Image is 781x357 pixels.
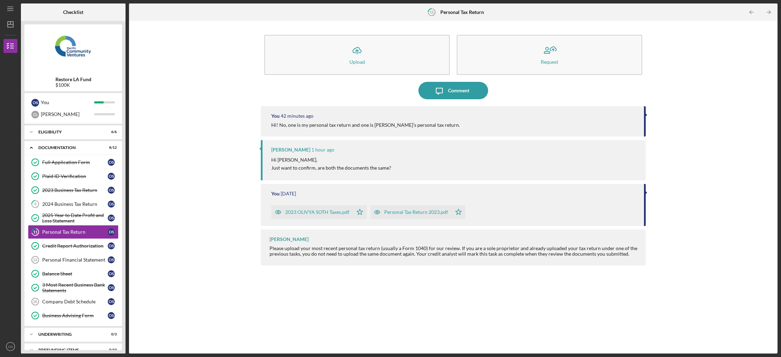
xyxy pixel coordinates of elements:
div: O S [108,256,115,263]
div: O S [108,201,115,208]
div: O S [108,298,115,305]
button: Upload [264,35,450,75]
div: O S [108,187,115,194]
div: 2025 Year to Date Profit and Loss Statement [42,212,108,224]
div: 6 / 6 [104,130,117,134]
a: 92024 Business Tax ReturnOS [28,197,119,211]
div: Documentation [38,146,99,150]
div: Underwriting [38,332,99,336]
time: 2025-09-08 19:50 [311,147,334,153]
a: Balance SheetOS [28,267,119,281]
b: Restore LA Fund [55,77,91,82]
div: Eligibility [38,130,99,134]
button: 2023 OLIVYA SOTH Taxes.pdf [271,205,367,219]
div: Personal Tax Return 2023.pdf [384,209,448,215]
div: O S [108,284,115,291]
a: Business Advising FormOS [28,309,119,323]
div: Company Debt Schedule [42,299,108,304]
div: Credit Report Authorization [42,243,108,249]
div: Comment [448,82,469,99]
div: 0 / 3 [104,332,117,336]
div: 2024 Business Tax Return [42,201,108,207]
time: 2025-09-08 20:15 [281,113,313,119]
a: Full Application FormOS [28,155,119,169]
div: 3 Most Recent Business Bank Statements [42,282,108,293]
div: O S [108,228,115,235]
tspan: 13 [33,258,37,262]
tspan: 9 [34,202,37,207]
button: Request [457,35,642,75]
div: $100K [55,82,91,88]
div: O S [108,242,115,249]
button: Personal Tax Return 2023.pdf [370,205,465,219]
p: Hi [PERSON_NAME], Just want to confirm, are both the documents the same? [271,156,391,172]
tspan: 16 [33,300,37,304]
div: 2023 Business Tax Return [42,187,108,193]
img: Product logo [24,28,122,70]
div: 0 / 10 [104,348,117,352]
a: 2025 Year to Date Profit and Loss StatementOS [28,211,119,225]
div: 2023 OLIVYA SOTH Taxes.pdf [285,209,349,215]
div: Request [541,59,558,64]
a: 2023 Business Tax ReturnOS [28,183,119,197]
div: O S [108,215,115,222]
div: Upload [349,59,365,64]
div: Hi! No, one is my personal tax return and one is [PERSON_NAME]'s personal tax return. [271,122,460,128]
div: C L [31,111,39,118]
div: Personal Tax Return [42,229,108,235]
div: You [41,96,94,108]
time: 2025-09-06 00:02 [281,191,296,196]
div: O S [108,159,115,166]
a: Credit Report AuthorizationOS [28,239,119,253]
div: O S [108,173,115,180]
button: OS [3,340,17,354]
div: O S [108,312,115,319]
a: Plaid ID VerificationOS [28,169,119,183]
div: Prefunding Items [38,348,99,352]
div: Plaid ID Verification [42,173,108,179]
a: 13Personal Financial StatementOS [28,253,119,267]
div: You [271,113,280,119]
div: [PERSON_NAME] [41,108,94,120]
div: Full Application Form [42,160,108,165]
div: [PERSON_NAME] [270,236,309,242]
button: Comment [418,82,488,99]
a: 16Company Debt ScheduleOS [28,295,119,309]
div: 8 / 12 [104,146,117,150]
div: [PERSON_NAME] [271,147,310,153]
div: O S [108,270,115,277]
div: O S [31,99,39,107]
div: Please upload your most recent personal tax return (usually a Form 1040) for our review. If you a... [270,246,639,257]
b: Checklist [63,9,83,15]
div: You [271,191,280,196]
div: Business Advising Form [42,313,108,318]
text: OS [8,345,13,349]
tspan: 11 [33,230,37,234]
a: 11Personal Tax ReturnOS [28,225,119,239]
b: Personal Tax Return [440,9,484,15]
div: Personal Financial Statement [42,257,108,263]
tspan: 11 [429,10,433,14]
a: 3 Most Recent Business Bank StatementsOS [28,281,119,295]
div: Balance Sheet [42,271,108,277]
